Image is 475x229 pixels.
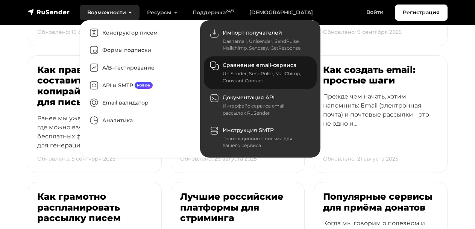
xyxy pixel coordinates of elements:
h3: Лучшие российские платформы для стриминга [180,191,295,224]
a: A/B–тестирование [83,59,196,77]
a: Документация API Интерфейс сервиса email рассылок RuSender [204,89,317,121]
a: API и SMTPновое [83,77,196,94]
a: Сравнение email-сервиса UniSender, SendPulse, MailChimp, Constant Contact [204,56,317,89]
h3: Как создать email: простые шаги [323,65,438,86]
span: новое [135,82,153,89]
a: Email валидатор [83,94,196,112]
span: Документация API [223,94,275,101]
p: Обновлено: 26 августа 2025 [180,151,257,167]
h3: Как правильно составить ТЗ копирайтеру на текст для письма [37,65,152,108]
a: Регистрация [395,5,448,21]
a: Инструкция SMTP Транзакционные письма для вашего сервиса [204,121,317,154]
a: Как правильно составить ТЗ копирайтеру на текст для письма Ранее мы уже рассказывали о том, где м... [28,55,162,173]
div: Dashamail, Unisender, SendPulse, Mailchimp, Sendsay, GetResponse [223,38,308,52]
h3: Популярные сервисы для приёма донатов [323,191,438,213]
sup: 24/7 [226,9,234,14]
a: Импорт получателей Dashamail, Unisender, SendPulse, Mailchimp, Sendsay, GetResponse [204,24,317,56]
a: Как создать email: простые шаги Прежде чем начать, хотим напомнить: Email (электронная почта) и п... [314,55,448,173]
a: Ресурсы [140,5,185,20]
div: Интерфейс сервиса email рассылок RuSender [223,103,308,117]
h3: Как грамотно распланировать рассылку писем [37,191,152,224]
span: Импорт получателей [223,29,282,36]
a: [DEMOGRAPHIC_DATA] [242,5,320,20]
a: Войти [359,5,391,20]
p: Обновлено: 9 сентября 2025 [323,24,402,40]
a: Возможности [80,5,140,20]
p: Прежде чем начать, хотим напомнить: Email (электронная почта) и почтовые рассылки – это не одно и… [323,92,438,142]
a: Конструктор писем [83,24,196,42]
a: Поддержка24/7 [185,5,242,20]
p: Обновлено: 21 августа 2025 [323,151,398,167]
div: Транзакционные письма для вашего сервиса [223,135,308,149]
a: Формы подписки [83,42,196,59]
div: UniSender, SendPulse, MailChimp, Constant Contact [223,70,308,84]
p: Обновлено: 5 сентября 2025 [37,151,115,167]
span: Сравнение email-сервиса [223,62,296,68]
p: Обновлено: 16 сентября 2025 [37,24,118,40]
p: Ранее мы уже рассказывали о том, где можно взять картинки (список бесплатных фотобанков, нейросет... [37,114,152,164]
a: Аналитика [83,112,196,129]
span: Инструкция SMTP [223,127,274,133]
img: RuSender [28,8,70,16]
